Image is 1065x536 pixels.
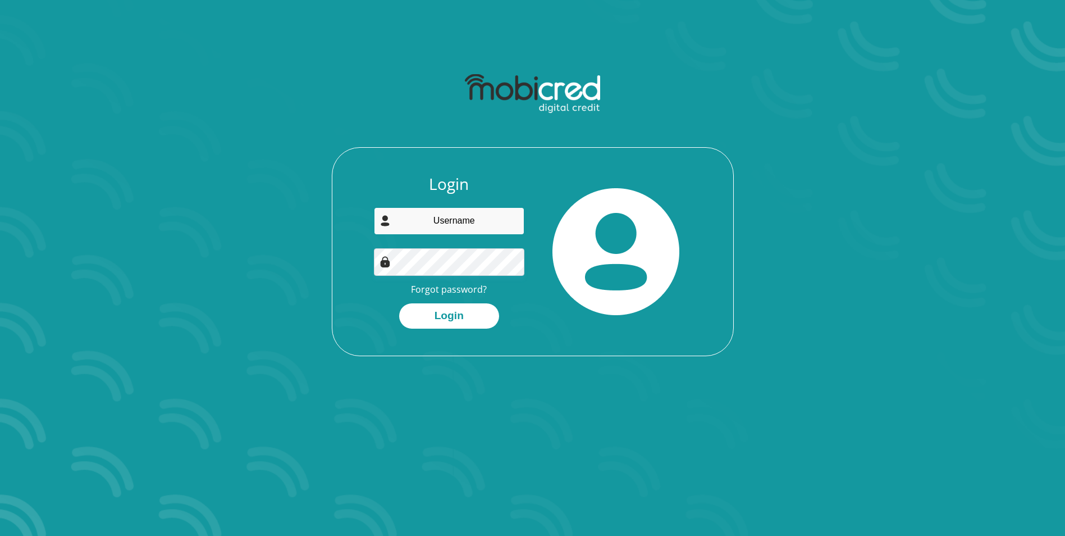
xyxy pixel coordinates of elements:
h3: Login [374,175,524,194]
img: Image [380,256,391,267]
img: mobicred logo [465,74,600,113]
img: user-icon image [380,215,391,226]
a: Forgot password? [411,283,487,296]
input: Username [374,207,524,235]
button: Login [399,303,499,329]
